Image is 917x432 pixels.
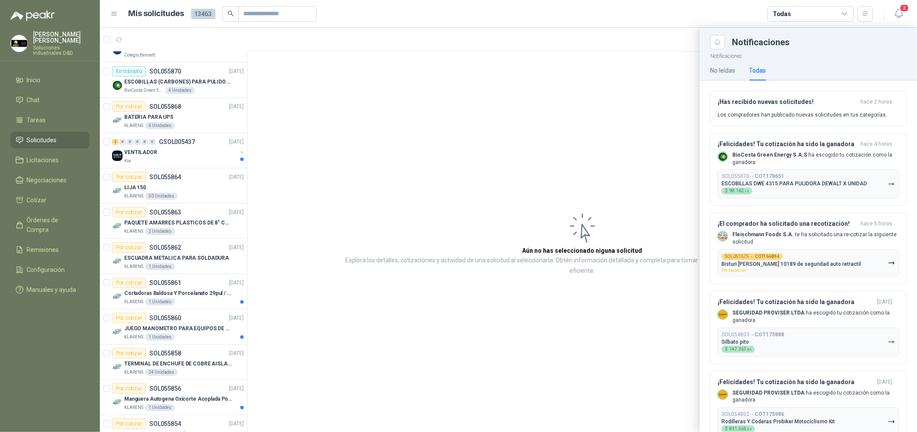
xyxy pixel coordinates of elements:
button: ¡Has recibido nuevas solicitudes!hace 2 horas Los compradores han publicado nuevas solicitudes en... [710,91,907,126]
span: 13463 [191,9,215,19]
b: COT166894 [755,255,779,259]
b: COT178651 [755,173,784,179]
a: Solicitudes [10,132,89,148]
span: Chat [27,95,40,105]
b: COT175986 [755,411,784,417]
span: Órdenes de Compra [27,215,81,234]
p: ha escogido tu cotización como la ganadora [732,309,899,324]
span: Negociaciones [27,175,67,185]
a: Configuración [10,261,89,278]
div: $ [722,346,755,353]
div: $ [722,188,752,194]
div: Todas [773,9,791,19]
span: 147.367 [729,347,751,352]
span: 98.162 [729,189,749,193]
button: SOL054803→COT175888Silbato pito$147.367,94 [718,328,899,357]
p: ESCOBILLAS DWE 4315 PARA PULIDORA DEWALT X UNIDAD [722,181,867,187]
span: Configuración [27,265,65,275]
img: Company Logo [718,310,728,319]
img: Company Logo [718,390,728,399]
span: ,15 [744,189,749,193]
span: Manuales y ayuda [27,285,76,295]
span: hace 2 horas [861,98,892,106]
p: ha escogido tu cotización como la ganadora [732,389,899,404]
div: Todas [749,66,766,75]
button: SOL051575→COT166894Bisturi [PERSON_NAME] 10189 de seguridad auto retractilPor recotizar [718,249,899,277]
p: SOL054802 → [722,411,784,418]
b: BioCosta Green Energy S.A.S [732,152,807,158]
p: Los compradores han publicado nuevas solicitudes en tus categorías. [718,111,887,119]
span: Inicio [27,75,41,85]
b: SEGURIDAD PROVISER LTDA [732,390,804,396]
span: [DATE] [877,298,892,306]
b: COT175888 [755,332,784,338]
a: Inicio [10,72,89,88]
a: Negociaciones [10,172,89,188]
a: Tareas [10,112,89,128]
button: SOL055870→COT178651ESCOBILLAS DWE 4315 PARA PULIDORA DEWALT X UNIDAD$98.162,15 [718,169,899,198]
a: Remisiones [10,241,89,258]
div: No leídas [710,66,735,75]
span: Por recotizar [722,268,747,273]
span: Cotizar [27,195,47,205]
h3: ¡Felicidades! Tu cotización ha sido la ganadora [718,378,874,386]
a: Órdenes de Compra [10,212,89,238]
span: 831.565 [729,427,751,431]
h3: ¡Felicidades! Tu cotización ha sido la ganadora [718,141,857,148]
p: Rodilleras Y Coderas Probiker Motociclismo Kit [722,419,835,425]
b: Fleischmann Foods S.A. [732,231,794,238]
span: hace 5 horas [861,220,892,228]
a: Chat [10,92,89,108]
span: ,34 [746,427,751,431]
span: hace 4 horas [861,141,892,148]
a: Licitaciones [10,152,89,168]
a: Cotizar [10,192,89,208]
p: SOL054803 → [722,332,784,338]
button: 2 [891,6,907,22]
span: [DATE] [877,378,892,386]
span: Tareas [27,115,46,125]
img: Logo peakr [10,10,55,21]
span: ,94 [746,348,751,352]
h1: Mis solicitudes [129,7,184,20]
span: Licitaciones [27,155,59,165]
p: Soluciones Industriales D&D [33,45,89,56]
p: Notificaciones [700,50,917,60]
span: search [228,10,234,17]
img: Company Logo [718,152,728,161]
button: ¡Felicidades! Tu cotización ha sido la ganadorahace 4 horas Company LogoBioCosta Green Energy S.A... [710,133,907,206]
span: Remisiones [27,245,59,255]
h3: ¡Has recibido nuevas solicitudes! [718,98,857,106]
button: Close [710,35,725,50]
h3: ¡Felicidades! Tu cotización ha sido la ganadora [718,298,874,306]
b: SEGURIDAD PROVISER LTDA [732,310,804,316]
span: 2 [900,4,909,12]
div: Notificaciones [732,38,907,47]
img: Company Logo [718,231,728,241]
p: te ha solicitado una re-cotizar la siguiente solicitud. [732,231,899,246]
p: Silbato pito [722,339,749,345]
div: SOL051575 → [722,253,783,260]
button: ¡El comprador ha solicitado una recotización!hace 5 horas Company LogoFleischmann Foods S.A. te h... [710,213,907,284]
p: Bisturi [PERSON_NAME] 10189 de seguridad auto retractil [722,261,861,267]
p: [PERSON_NAME] [PERSON_NAME] [33,31,89,44]
span: Solicitudes [27,135,57,145]
p: SOL055870 → [722,173,784,180]
button: ¡Felicidades! Tu cotización ha sido la ganadora[DATE] Company LogoSEGURIDAD PROVISER LTDA ha esco... [710,291,907,364]
p: ha escogido tu cotización como la ganadora [732,151,899,166]
img: Company Logo [11,35,27,52]
a: Manuales y ayuda [10,281,89,298]
h3: ¡El comprador ha solicitado una recotización! [718,220,857,228]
